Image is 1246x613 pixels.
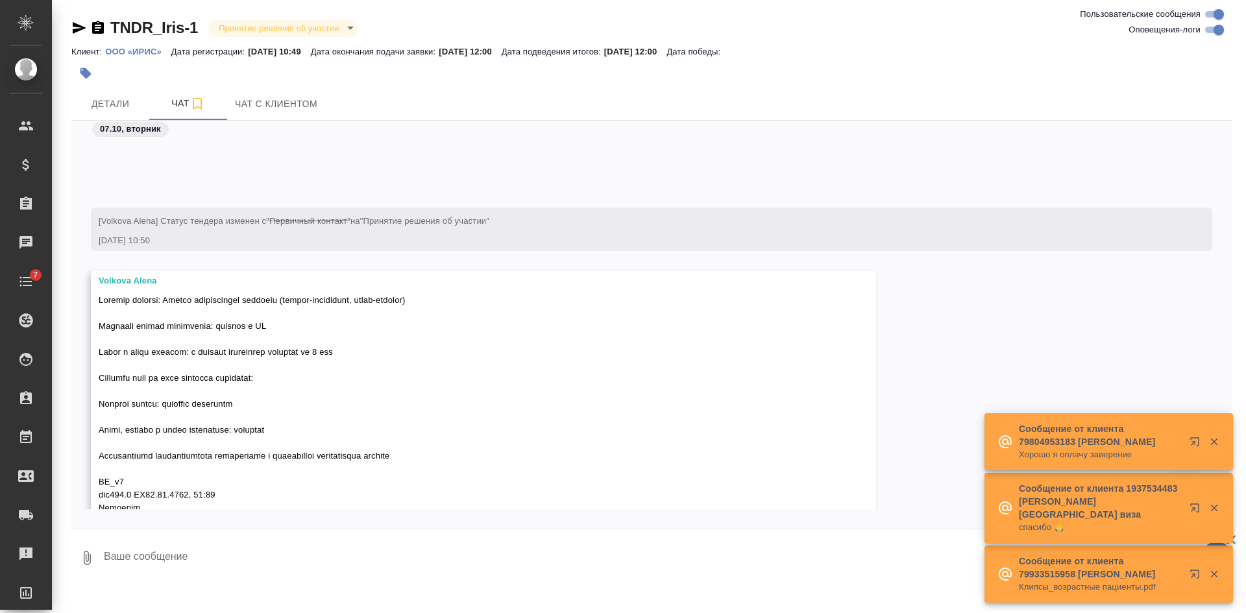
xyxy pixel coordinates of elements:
[105,45,171,56] a: ООО «ИРИС»
[25,269,45,282] span: 7
[1201,502,1227,514] button: Закрыть
[71,20,87,36] button: Скопировать ссылку для ЯМессенджера
[1019,448,1181,461] p: Хорошо я оплачу заверение
[1201,436,1227,448] button: Закрыть
[105,47,171,56] p: ООО «ИРИС»
[1019,581,1181,594] p: Клипсы_возрастные пациенты.pdf
[235,96,317,112] span: Чат с клиентом
[1201,568,1227,580] button: Закрыть
[1019,521,1181,534] p: спасибо 🙏
[208,19,358,37] div: Принятие решения об участии
[1182,429,1213,460] button: Открыть в новой вкладке
[1019,555,1181,581] p: Сообщение от клиента 79933515958 [PERSON_NAME]
[1182,495,1213,526] button: Открыть в новой вкладке
[99,216,489,226] span: [Volkova Alena] Статус тендера изменен с на
[266,216,350,226] span: "Первичный контакт"
[157,95,219,112] span: Чат
[99,274,831,287] div: Volkova Alena
[100,123,161,136] p: 07.10, вторник
[71,59,100,88] button: Добавить тэг
[3,265,49,298] a: 7
[110,19,198,36] a: TNDR_Iris-1
[1019,422,1181,448] p: Сообщение от клиента 79804953183 [PERSON_NAME]
[248,47,311,56] p: [DATE] 10:49
[1019,482,1181,521] p: Сообщение от клиента 1937534483 [PERSON_NAME] [GEOGRAPHIC_DATA] виза
[189,96,205,112] svg: Подписаться
[1129,23,1201,36] span: Оповещения-логи
[360,216,489,226] span: "Принятие решения об участии"
[215,23,343,34] button: Принятие решения об участии
[439,47,502,56] p: [DATE] 12:00
[171,47,248,56] p: Дата регистрации:
[1182,561,1213,592] button: Открыть в новой вкладке
[1080,8,1201,21] span: Пользовательские сообщения
[90,20,106,36] button: Скопировать ссылку
[71,47,105,56] p: Клиент:
[604,47,667,56] p: [DATE] 12:00
[99,234,1167,247] div: [DATE] 10:50
[311,47,439,56] p: Дата окончания подачи заявки:
[502,47,604,56] p: Дата подведения итогов:
[79,96,141,112] span: Детали
[666,47,724,56] p: Дата победы:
